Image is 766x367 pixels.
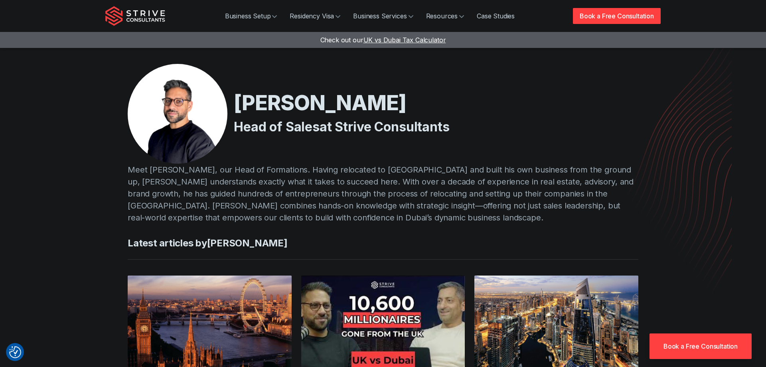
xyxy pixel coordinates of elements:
a: Case Studies [470,8,521,24]
img: Revisit consent button [9,346,21,358]
a: Residency Visa [283,8,347,24]
p: Meet [PERSON_NAME], our Head of Formations. Having relocated to [GEOGRAPHIC_DATA] and built his o... [128,164,638,224]
button: Consent Preferences [9,346,21,358]
h1: [PERSON_NAME] [234,90,450,116]
a: Book a Free Consultation [650,333,752,359]
img: Strive Consultants [105,6,165,26]
h4: Latest articles by [PERSON_NAME] [128,236,638,260]
a: Check out ourUK vs Dubai Tax Calculator [320,36,446,44]
a: Business Setup [219,8,284,24]
span: UK vs Dubai Tax Calculator [363,36,446,44]
h2: Head of Sales at Strive Consultants [234,119,450,135]
img: Z_jCzuvxEdbNO49l_Untitleddesign-69-.png [128,64,227,164]
a: Resources [420,8,471,24]
a: Book a Free Consultation [573,8,661,24]
a: Business Services [347,8,419,24]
